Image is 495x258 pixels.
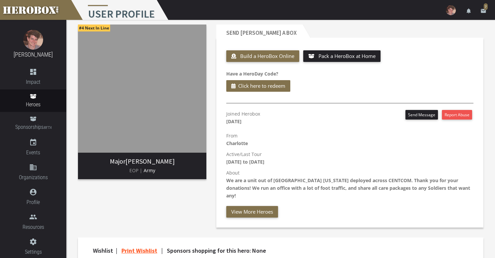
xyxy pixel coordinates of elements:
[226,169,473,199] p: About
[318,53,376,59] span: Pack a HeroBox at Home
[226,150,473,166] p: Active/Last Tour
[240,53,294,59] span: Build a HeroBox Online
[161,247,163,254] span: |
[110,157,125,165] span: Major
[226,80,290,92] button: Click here to redeem
[480,8,486,14] i: email
[129,167,142,174] span: EOP |
[226,132,473,147] p: From
[216,25,303,38] h2: Send [PERSON_NAME] a Box
[93,247,457,254] h4: Wishlist
[216,25,483,228] section: Send Andrew a Box
[446,5,456,15] img: user-image
[116,247,117,254] span: |
[484,3,488,10] span: 7
[226,110,260,125] p: Joined Herobox
[121,247,157,254] a: Print Wishlist
[14,51,53,58] a: [PERSON_NAME]
[226,118,242,125] b: [DATE]
[83,158,201,165] h3: [PERSON_NAME]
[226,71,278,77] b: Have a HeroDay Code?
[226,140,248,146] b: Charlotte
[226,159,264,165] b: [DATE] to [DATE]
[226,50,299,62] button: Build a HeroBox Online
[226,177,470,199] b: We are a unit out of [GEOGRAPHIC_DATA] [US_STATE] deployed across CENTCOM. Thank you for your don...
[78,25,206,153] img: image
[43,126,51,130] small: BETA
[144,167,155,174] span: Army
[23,30,43,50] img: image
[466,8,472,14] i: notifications
[238,82,285,90] span: Click here to redeem
[442,110,472,120] button: Report Abuse
[167,247,266,254] span: Sponsors shopping for this hero: None
[226,206,278,218] button: View More Heroes
[78,25,110,31] span: #4 Next In Line
[405,110,438,120] button: Send Message
[303,50,381,62] button: Pack a HeroBox at Home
